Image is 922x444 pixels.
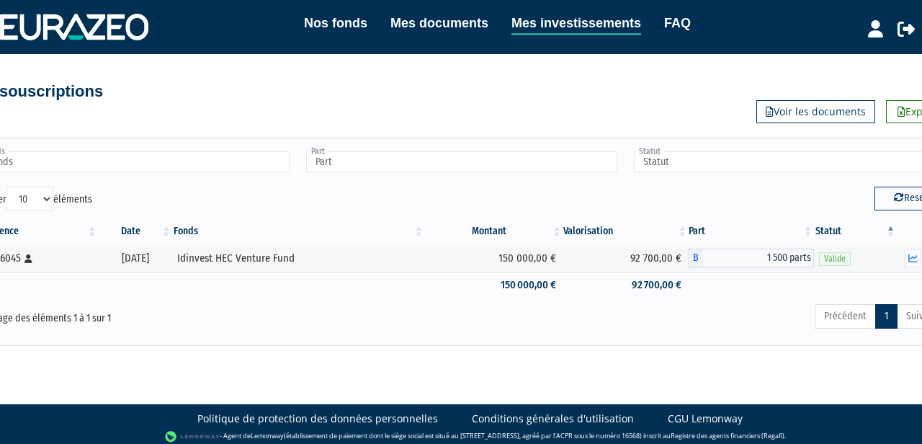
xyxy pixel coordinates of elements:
[425,272,563,298] td: 150 000,00 €
[304,13,367,33] a: Nos fonds
[172,219,424,244] th: Fonds: activer pour trier la colonne par ordre croissant
[689,249,703,267] span: B
[197,412,438,426] a: Politique de protection des données personnelles
[390,13,488,33] a: Mes documents
[664,13,691,33] a: FAQ
[563,219,689,244] th: Valorisation: activer pour trier la colonne par ordre croissant
[14,430,908,444] div: - Agent de (établissement de paiement dont le siège social est situé au [STREET_ADDRESS], agréé p...
[689,219,814,244] th: Part: activer pour trier la colonne par ordre croissant
[425,244,563,272] td: 150 000,00 €
[563,272,689,298] td: 92 700,00 €
[511,13,641,35] a: Mes investissements
[563,244,689,272] td: 92 700,00 €
[671,431,784,440] a: Registre des agents financiers (Regafi)
[425,219,563,244] th: Montant: activer pour trier la colonne par ordre croissant
[815,304,876,329] a: Précédent
[814,219,897,244] th: Statut : activer pour trier la colonne par ordre d&eacute;croissant
[689,249,814,267] div: B - Idinvest HEC Venture Fund
[668,412,743,426] a: CGU Lemonway
[472,412,634,426] a: Conditions générales d'utilisation
[756,100,875,123] a: Voir les documents
[98,219,172,244] th: Date: activer pour trier la colonne par ordre croissant
[103,251,167,266] div: [DATE]
[875,304,898,329] a: 1
[6,187,53,211] select: Afficheréléments
[177,251,419,266] div: Idinvest HEC Venture Fund
[165,430,220,444] img: logo-lemonway.png
[703,249,814,267] span: 1 500 parts
[24,254,32,263] i: [Français] Personne physique
[251,431,284,440] a: Lemonway
[819,252,851,266] span: Valide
